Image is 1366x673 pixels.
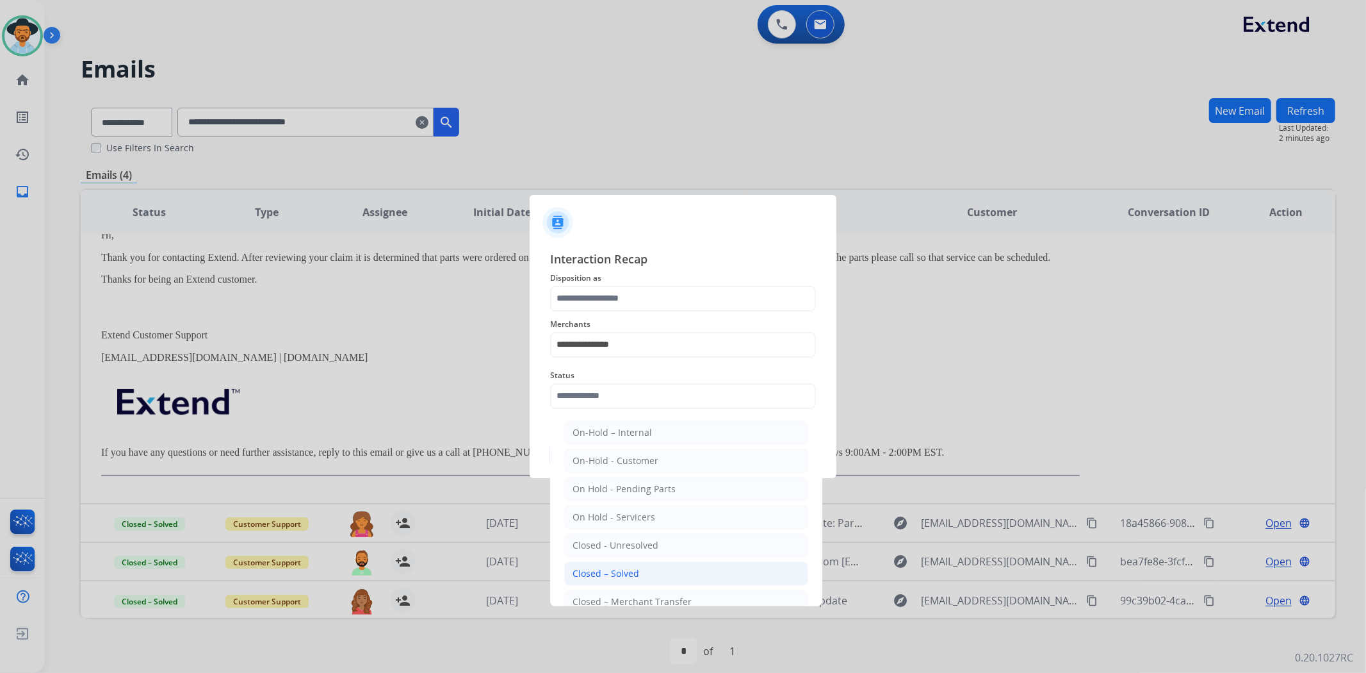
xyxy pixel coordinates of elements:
[573,595,692,608] div: Closed – Merchant Transfer
[573,539,658,552] div: Closed - Unresolved
[573,511,655,524] div: On Hold - Servicers
[573,454,658,467] div: On-Hold - Customer
[550,317,816,332] span: Merchants
[573,426,652,439] div: On-Hold – Internal
[542,207,573,238] img: contactIcon
[573,567,639,580] div: Closed – Solved
[550,250,816,270] span: Interaction Recap
[1295,650,1353,665] p: 0.20.1027RC
[550,368,816,383] span: Status
[573,483,676,495] div: On Hold - Pending Parts
[550,270,816,286] span: Disposition as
